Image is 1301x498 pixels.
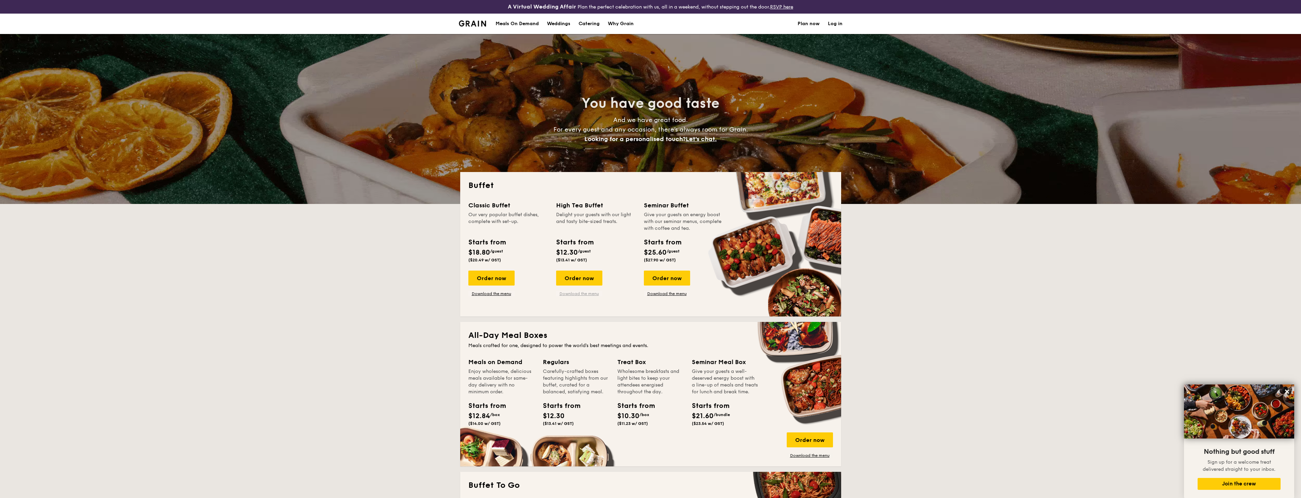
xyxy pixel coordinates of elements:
div: Order now [556,271,602,286]
span: You have good taste [582,95,719,111]
h2: Buffet To Go [468,480,833,491]
div: Carefully-crafted boxes featuring highlights from our buffet, curated for a balanced, satisfying ... [543,368,609,395]
span: $12.30 [543,412,565,420]
div: Order now [787,432,833,447]
span: $10.30 [617,412,639,420]
div: Weddings [547,14,570,34]
span: ($11.23 w/ GST) [617,421,648,426]
span: And we have great food. For every guest and any occasion, there’s always room for Grain. [553,116,748,143]
div: Starts from [556,237,593,247]
span: Looking for a personalised touch? [584,135,686,143]
div: Seminar Meal Box [692,357,758,367]
a: Catering [574,14,604,34]
a: RSVP here [770,4,793,10]
div: Plan the perfect celebration with us, all in a weekend, without stepping out the door. [455,3,847,11]
div: Seminar Buffet [644,201,723,210]
div: High Tea Buffet [556,201,636,210]
div: Our very popular buffet dishes, complete with set-up. [468,211,548,232]
a: Download the menu [787,453,833,458]
a: Why Grain [604,14,638,34]
button: Close [1282,386,1292,397]
a: Weddings [543,14,574,34]
div: Give your guests a well-deserved energy boost with a line-up of meals and treats for lunch and br... [692,368,758,395]
div: Starts from [617,401,648,411]
div: Give your guests an energy boost with our seminar menus, complete with coffee and tea. [644,211,723,232]
div: Classic Buffet [468,201,548,210]
div: Meals on Demand [468,357,535,367]
div: Meals On Demand [496,14,539,34]
span: /guest [578,249,591,254]
div: Order now [644,271,690,286]
a: Download the menu [556,291,602,296]
div: Starts from [468,237,505,247]
a: Download the menu [644,291,690,296]
span: $21.60 [692,412,714,420]
div: Delight your guests with our light and tasty bite-sized treats. [556,211,636,232]
button: Join the crew [1198,478,1281,490]
a: Log in [828,14,843,34]
a: Download the menu [468,291,515,296]
div: Starts from [543,401,573,411]
h2: Buffet [468,180,833,191]
h2: All-Day Meal Boxes [468,330,833,341]
span: ($23.54 w/ GST) [692,421,724,426]
span: $12.30 [556,248,578,257]
span: ($13.41 w/ GST) [543,421,574,426]
h1: Catering [579,14,600,34]
div: Starts from [644,237,681,247]
a: Plan now [798,14,820,34]
span: /guest [667,249,680,254]
h4: A Virtual Wedding Affair [508,3,576,11]
span: $12.84 [468,412,490,420]
a: Logotype [459,20,486,27]
div: Why Grain [608,14,634,34]
div: Meals crafted for one, designed to power the world's best meetings and events. [468,342,833,349]
span: ($13.41 w/ GST) [556,258,587,262]
div: Enjoy wholesome, delicious meals available for same-day delivery with no minimum order. [468,368,535,395]
span: ($14.00 w/ GST) [468,421,501,426]
div: Regulars [543,357,609,367]
img: Grain [459,20,486,27]
span: Sign up for a welcome treat delivered straight to your inbox. [1203,459,1275,472]
div: Order now [468,271,515,286]
span: Nothing but good stuff [1204,448,1274,456]
span: /box [639,412,649,417]
div: Starts from [468,401,499,411]
div: Treat Box [617,357,684,367]
span: /bundle [714,412,730,417]
div: Wholesome breakfasts and light bites to keep your attendees energised throughout the day. [617,368,684,395]
span: $25.60 [644,248,667,257]
span: /box [490,412,500,417]
span: Let's chat. [686,135,717,143]
span: ($27.90 w/ GST) [644,258,676,262]
a: Meals On Demand [491,14,543,34]
span: ($20.49 w/ GST) [468,258,501,262]
div: Starts from [692,401,722,411]
img: DSC07876-Edit02-Large.jpeg [1184,384,1294,439]
span: /guest [490,249,503,254]
span: $18.80 [468,248,490,257]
